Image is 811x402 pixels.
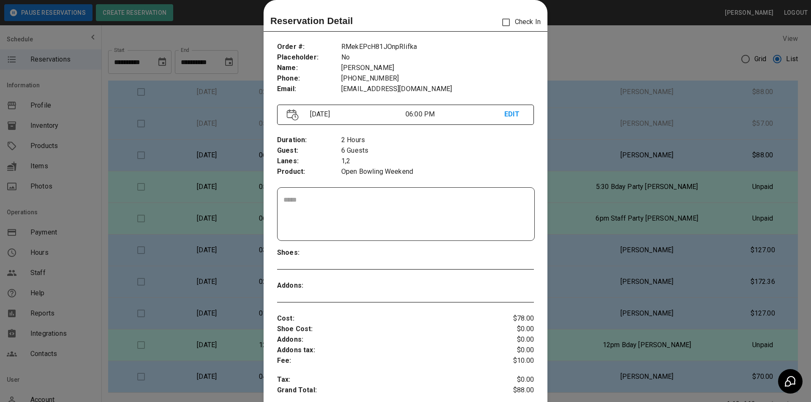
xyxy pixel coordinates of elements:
p: 1,2 [341,156,534,167]
p: Reservation Detail [270,14,353,28]
p: Fee : [277,356,491,366]
p: [PERSON_NAME] [341,63,534,73]
p: $78.00 [491,313,534,324]
p: Cost : [277,313,491,324]
p: 2 Hours [341,135,534,146]
p: Duration : [277,135,341,146]
p: Shoe Cost : [277,324,491,335]
p: $0.00 [491,335,534,345]
p: [PHONE_NUMBER] [341,73,534,84]
p: [EMAIL_ADDRESS][DOMAIN_NAME] [341,84,534,94]
p: 6 Guests [341,146,534,156]
p: Tax : [277,375,491,385]
p: Email : [277,84,341,94]
p: $88.00 [491,385,534,398]
p: Placeholder : [277,52,341,63]
p: [DATE] [307,109,405,119]
p: Shoes : [277,248,341,258]
p: Addons : [277,335,491,345]
p: RMekEPcH81JOnpRIifka [341,42,534,52]
p: Phone : [277,73,341,84]
p: No [341,52,534,63]
p: $0.00 [491,345,534,356]
p: Check In [497,13,541,31]
p: Addons : [277,281,341,291]
img: Vector [287,109,299,121]
p: Addons tax : [277,345,491,356]
p: $0.00 [491,324,534,335]
p: EDIT [504,109,524,120]
p: Open Bowling Weekend [341,167,534,177]
p: Name : [277,63,341,73]
p: $10.00 [491,356,534,366]
p: 06:00 PM [405,109,504,119]
p: Lanes : [277,156,341,167]
p: Order # : [277,42,341,52]
p: Product : [277,167,341,177]
p: $0.00 [491,375,534,385]
p: Guest : [277,146,341,156]
p: Grand Total : [277,385,491,398]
